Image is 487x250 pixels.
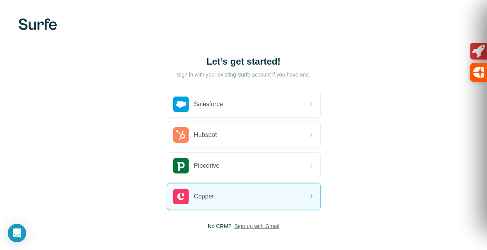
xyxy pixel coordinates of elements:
[208,222,231,230] span: No CRM?
[194,100,223,109] span: Salesforce
[194,161,220,170] span: Pipedrive
[18,18,57,30] img: Surfe's logo
[173,97,189,112] img: salesforce's logo
[167,55,321,68] h1: Let’s get started!
[194,192,214,201] span: Copper
[234,222,279,230] button: Sign up with Gmail
[173,189,189,204] img: copper's logo
[173,127,189,143] img: hubspot's logo
[177,71,310,78] p: Sign in with your existing Surfe account if you have one.
[8,224,26,242] div: Open Intercom Messenger
[173,158,189,173] img: pipedrive's logo
[194,130,217,140] span: Hubspot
